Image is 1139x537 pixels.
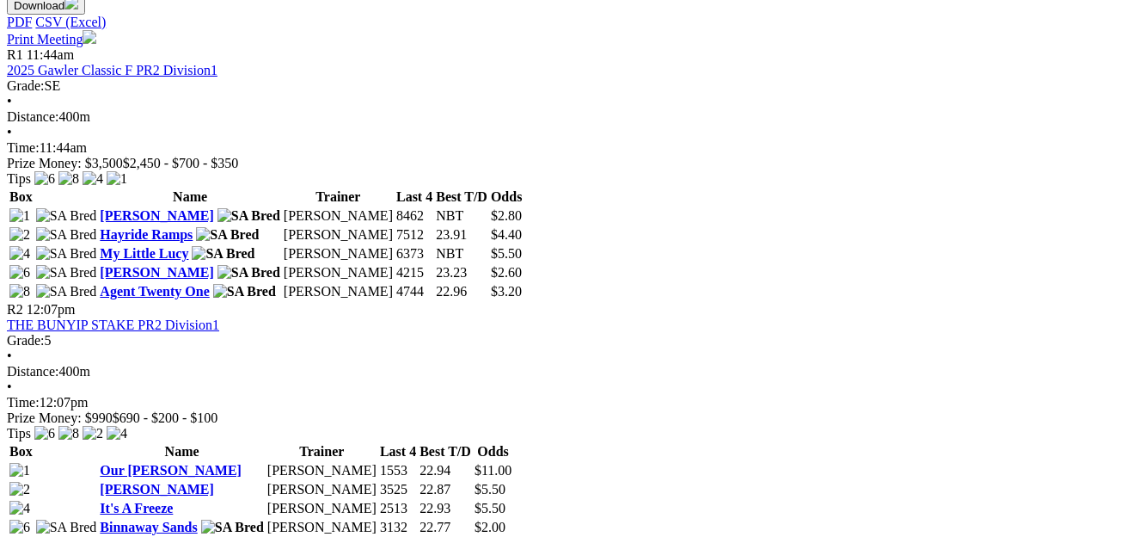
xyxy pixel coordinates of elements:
[491,284,522,299] span: $3.20
[100,501,173,515] a: It's A Freeze
[123,156,239,170] span: $2,450 - $700 - $350
[379,500,417,517] td: 2513
[419,443,472,460] th: Best T/D
[7,318,219,332] a: THE BUNYIP STAKE PR2 Division1
[27,302,76,317] span: 12:07pm
[9,246,30,262] img: 4
[266,443,377,460] th: Trainer
[395,264,433,281] td: 4215
[35,15,106,29] a: CSV (Excel)
[7,109,1132,125] div: 400m
[36,246,97,262] img: SA Bred
[9,265,30,281] img: 6
[83,171,103,187] img: 4
[395,207,433,225] td: 8462
[27,47,74,62] span: 11:44am
[7,32,96,46] a: Print Meeting
[379,462,417,479] td: 1553
[113,410,218,425] span: $690 - $200 - $100
[475,463,511,478] span: $11.00
[7,47,23,62] span: R1
[201,520,264,535] img: SA Bred
[100,265,213,280] a: [PERSON_NAME]
[7,109,58,124] span: Distance:
[36,284,97,299] img: SA Bred
[491,208,522,223] span: $2.80
[7,15,32,29] a: PDF
[7,333,45,348] span: Grade:
[9,444,33,459] span: Box
[283,207,394,225] td: [PERSON_NAME]
[435,283,488,300] td: 22.96
[7,125,12,139] span: •
[9,501,30,516] img: 4
[7,426,31,441] span: Tips
[217,208,280,224] img: SA Bred
[99,188,281,206] th: Name
[196,227,259,243] img: SA Bred
[36,208,97,224] img: SA Bred
[379,443,417,460] th: Last 4
[58,426,79,441] img: 8
[9,463,30,478] img: 1
[266,500,377,517] td: [PERSON_NAME]
[491,246,522,261] span: $5.50
[435,264,488,281] td: 23.23
[217,265,280,281] img: SA Bred
[7,156,1132,171] div: Prize Money: $3,500
[435,207,488,225] td: NBT
[7,78,1132,94] div: SE
[491,227,522,242] span: $4.40
[7,333,1132,349] div: 5
[83,30,96,44] img: printer.svg
[266,462,377,479] td: [PERSON_NAME]
[100,520,197,534] a: Binnaway Sands
[100,284,209,299] a: Agent Twenty One
[395,283,433,300] td: 4744
[9,284,30,299] img: 8
[7,171,31,186] span: Tips
[9,189,33,204] span: Box
[7,410,1132,426] div: Prize Money: $990
[266,519,377,536] td: [PERSON_NAME]
[9,520,30,535] img: 6
[7,364,1132,380] div: 400m
[34,426,55,441] img: 6
[36,520,97,535] img: SA Bred
[107,426,127,441] img: 4
[99,443,264,460] th: Name
[491,265,522,280] span: $2.60
[9,227,30,243] img: 2
[7,140,40,155] span: Time:
[58,171,79,187] img: 8
[475,501,505,515] span: $5.50
[9,482,30,497] img: 2
[7,302,23,317] span: R2
[266,481,377,498] td: [PERSON_NAME]
[100,227,193,242] a: Hayride Ramps
[475,520,505,534] span: $2.00
[475,482,505,497] span: $5.50
[100,208,213,223] a: [PERSON_NAME]
[7,364,58,379] span: Distance:
[419,481,472,498] td: 22.87
[7,380,12,394] span: •
[9,208,30,224] img: 1
[490,188,523,206] th: Odds
[419,500,472,517] td: 22.93
[435,188,488,206] th: Best T/D
[7,15,1132,30] div: Download
[283,283,394,300] td: [PERSON_NAME]
[395,188,433,206] th: Last 4
[36,227,97,243] img: SA Bred
[283,245,394,262] td: [PERSON_NAME]
[379,519,417,536] td: 3132
[36,265,97,281] img: SA Bred
[107,171,127,187] img: 1
[379,481,417,498] td: 3525
[435,245,488,262] td: NBT
[7,395,40,410] span: Time:
[283,264,394,281] td: [PERSON_NAME]
[7,63,217,77] a: 2025 Gawler Classic F PR2 Division1
[100,246,188,261] a: My Little Lucy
